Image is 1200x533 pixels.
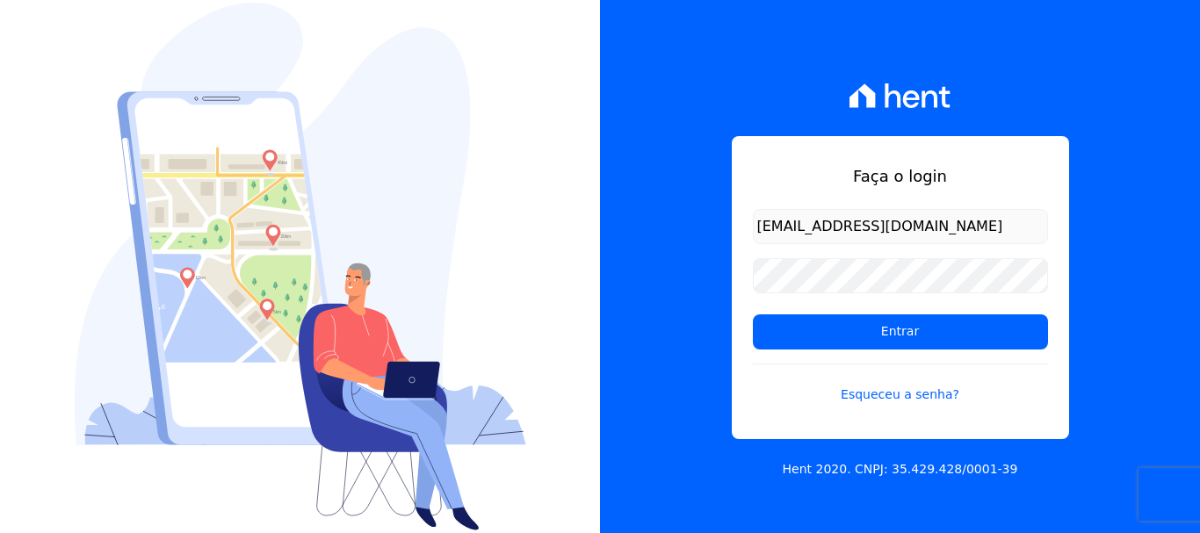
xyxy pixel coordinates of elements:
[753,314,1048,349] input: Entrar
[753,209,1048,244] input: Email
[753,364,1048,404] a: Esqueceu a senha?
[783,460,1018,479] p: Hent 2020. CNPJ: 35.429.428/0001-39
[75,3,526,530] img: Login
[753,164,1048,188] h1: Faça o login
